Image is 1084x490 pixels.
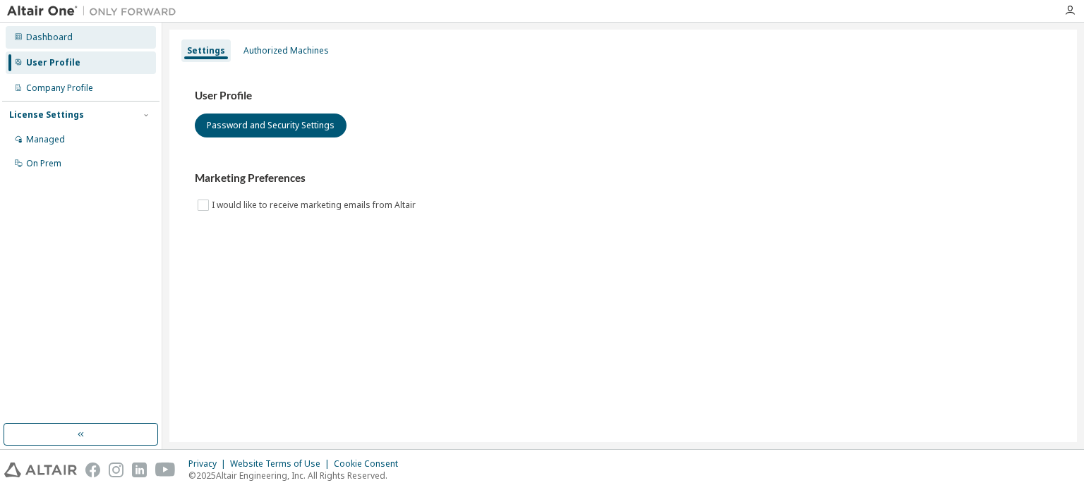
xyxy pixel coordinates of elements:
[26,158,61,169] div: On Prem
[188,458,230,470] div: Privacy
[155,463,176,477] img: youtube.svg
[9,109,84,121] div: License Settings
[85,463,100,477] img: facebook.svg
[187,45,225,56] div: Settings
[7,4,183,18] img: Altair One
[195,114,347,137] button: Password and Security Settings
[212,197,418,214] label: I would like to receive marketing emails from Altair
[26,134,65,145] div: Managed
[195,89,1052,103] h3: User Profile
[243,45,329,56] div: Authorized Machines
[26,57,80,68] div: User Profile
[26,82,93,94] div: Company Profile
[132,463,147,477] img: linkedin.svg
[334,458,406,470] div: Cookie Consent
[230,458,334,470] div: Website Terms of Use
[109,463,124,477] img: instagram.svg
[4,463,77,477] img: altair_logo.svg
[188,470,406,482] p: © 2025 Altair Engineering, Inc. All Rights Reserved.
[26,32,73,43] div: Dashboard
[195,171,1052,185] h3: Marketing Preferences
